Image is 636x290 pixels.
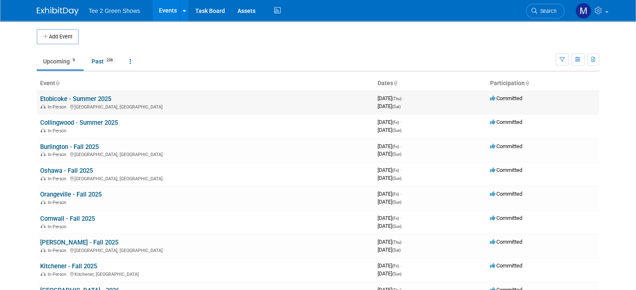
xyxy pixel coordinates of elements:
img: ExhibitDay [37,7,79,15]
img: In-Person Event [41,248,46,252]
span: - [400,191,401,197]
span: Committed [490,191,522,197]
a: Oshawa - Fall 2025 [40,167,93,174]
div: Kitchener, [GEOGRAPHIC_DATA] [40,270,371,277]
th: Dates [374,76,487,91]
img: In-Person Event [41,104,46,108]
span: Committed [490,215,522,221]
span: In-Person [48,176,69,182]
th: Event [37,76,374,91]
span: (Sun) [392,128,401,133]
a: Collingwood - Summer 2025 [40,119,118,126]
img: In-Person Event [41,272,46,276]
span: [DATE] [378,95,404,101]
span: Committed [490,262,522,269]
img: In-Person Event [41,200,46,204]
a: Orangeville - Fall 2025 [40,191,102,198]
span: [DATE] [378,215,401,221]
a: Etobicoke - Summer 2025 [40,95,111,103]
span: - [400,215,401,221]
span: Tee 2 Green Shows [89,8,140,14]
span: 9 [70,57,77,63]
a: Search [526,4,564,18]
a: Upcoming9 [37,53,84,69]
span: - [403,95,404,101]
span: In-Person [48,248,69,253]
span: [DATE] [378,103,401,109]
span: (Thu) [392,96,401,101]
span: [DATE] [378,199,401,205]
span: [DATE] [378,167,401,173]
span: - [403,239,404,245]
button: Add Event [37,29,79,44]
span: Committed [490,239,522,245]
span: Committed [490,143,522,149]
img: In-Person Event [41,152,46,156]
span: [DATE] [378,175,401,181]
span: 236 [104,57,115,63]
span: (Fri) [392,120,399,125]
span: In-Person [48,224,69,229]
img: In-Person Event [41,224,46,228]
span: In-Person [48,272,69,277]
span: In-Person [48,152,69,157]
span: [DATE] [378,239,404,245]
span: Committed [490,119,522,125]
span: [DATE] [378,247,401,253]
span: (Sun) [392,224,401,229]
span: (Fri) [392,192,399,197]
span: In-Person [48,128,69,134]
div: [GEOGRAPHIC_DATA], [GEOGRAPHIC_DATA] [40,103,371,110]
a: Sort by Event Name [55,80,59,86]
span: (Fri) [392,144,399,149]
img: In-Person Event [41,128,46,132]
span: (Sat) [392,104,401,109]
span: Search [537,8,557,14]
span: (Sun) [392,200,401,204]
a: Sort by Start Date [393,80,397,86]
span: [DATE] [378,127,401,133]
span: [DATE] [378,262,401,269]
span: - [400,143,401,149]
th: Participation [487,76,599,91]
span: [DATE] [378,119,401,125]
span: [DATE] [378,270,401,277]
span: In-Person [48,200,69,205]
span: - [400,167,401,173]
span: [DATE] [378,151,401,157]
span: - [400,262,401,269]
div: [GEOGRAPHIC_DATA], [GEOGRAPHIC_DATA] [40,175,371,182]
div: [GEOGRAPHIC_DATA], [GEOGRAPHIC_DATA] [40,151,371,157]
a: Sort by Participation Type [525,80,529,86]
span: (Thu) [392,240,401,245]
div: [GEOGRAPHIC_DATA], [GEOGRAPHIC_DATA] [40,247,371,253]
span: (Sun) [392,176,401,181]
span: (Fri) [392,168,399,173]
img: Michael Kruger [575,3,591,19]
span: (Sat) [392,248,401,252]
span: (Sun) [392,152,401,156]
span: In-Person [48,104,69,110]
span: [DATE] [378,143,401,149]
span: [DATE] [378,191,401,197]
span: (Fri) [392,216,399,221]
img: In-Person Event [41,176,46,180]
span: Committed [490,95,522,101]
a: Cornwall - Fall 2025 [40,215,95,222]
span: (Sun) [392,272,401,276]
a: Kitchener - Fall 2025 [40,262,97,270]
span: [DATE] [378,223,401,229]
span: - [400,119,401,125]
span: (Fri) [392,264,399,268]
a: Burlington - Fall 2025 [40,143,99,151]
a: [PERSON_NAME] - Fall 2025 [40,239,118,246]
span: Committed [490,167,522,173]
a: Past236 [85,53,122,69]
